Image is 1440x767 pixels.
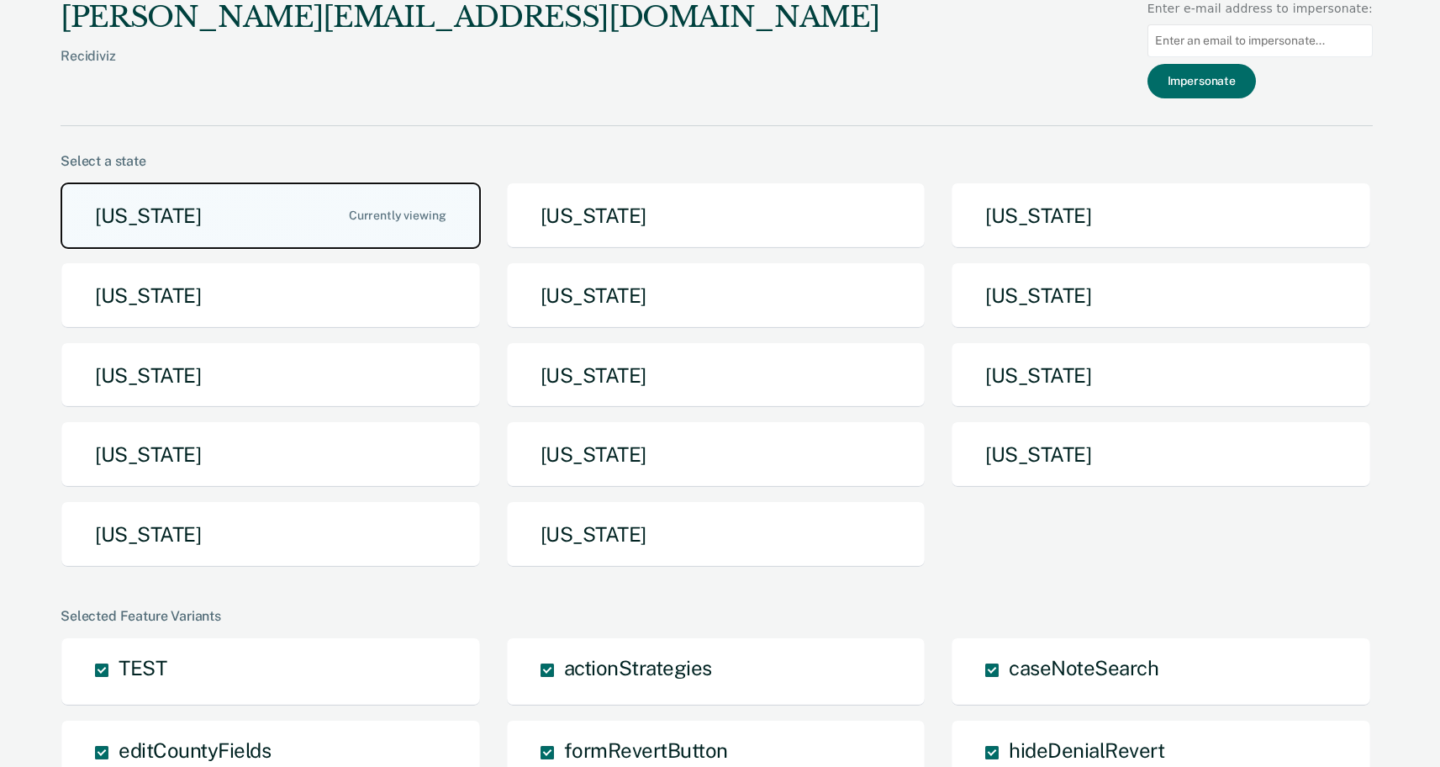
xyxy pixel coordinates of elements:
[61,182,481,249] button: [US_STATE]
[951,182,1371,249] button: [US_STATE]
[61,608,1373,624] div: Selected Feature Variants
[1147,64,1256,98] button: Impersonate
[506,342,926,409] button: [US_STATE]
[61,153,1373,169] div: Select a state
[61,342,481,409] button: [US_STATE]
[61,421,481,488] button: [US_STATE]
[564,738,728,762] span: formRevertButton
[951,262,1371,329] button: [US_STATE]
[951,342,1371,409] button: [US_STATE]
[1009,656,1158,680] span: caseNoteSearch
[61,262,481,329] button: [US_STATE]
[506,182,926,249] button: [US_STATE]
[119,738,271,762] span: editCountyFields
[119,656,166,680] span: TEST
[951,421,1371,488] button: [US_STATE]
[61,48,879,91] div: Recidiviz
[506,501,926,568] button: [US_STATE]
[506,262,926,329] button: [US_STATE]
[1009,738,1164,762] span: hideDenialRevert
[506,421,926,488] button: [US_STATE]
[564,656,712,680] span: actionStrategies
[1147,24,1373,57] input: Enter an email to impersonate...
[61,501,481,568] button: [US_STATE]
